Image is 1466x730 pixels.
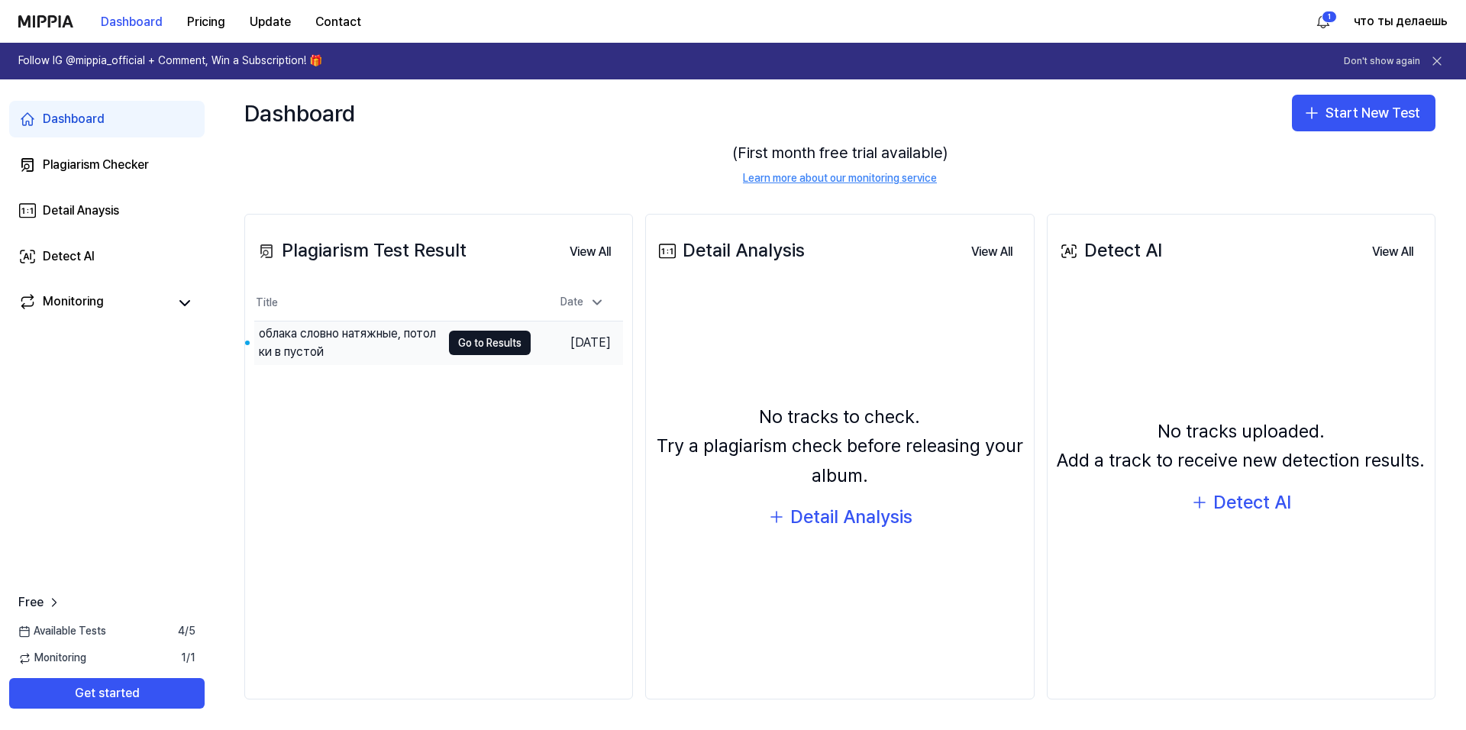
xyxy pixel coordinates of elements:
button: Detail Analysis [767,502,912,531]
div: Detect AI [43,247,95,266]
button: Get started [9,678,205,709]
a: Learn more about our monitoring service [743,171,937,186]
div: Date [554,290,611,315]
a: Plagiarism Checker [9,147,205,183]
button: Contact [303,7,373,37]
div: Detect AI [1057,236,1162,265]
a: Update [237,1,303,43]
div: Plagiarism Test Result [254,236,467,265]
th: Title [254,285,531,321]
div: Monitoring [43,292,104,314]
span: Free [18,593,44,612]
span: 4 / 5 [178,624,195,639]
button: View All [959,237,1025,267]
div: Detail Analysis [790,502,912,531]
div: Detect AI [1213,488,1291,517]
div: Dashboard [244,95,355,131]
a: Dashboard [9,101,205,137]
a: Free [18,593,62,612]
a: Detail Anaysis [9,192,205,229]
button: View All [1360,237,1426,267]
button: Dashboard [89,7,175,37]
button: Go to Results [449,331,531,355]
button: Detect AI [1190,488,1291,517]
div: Detail Analysis [655,236,805,265]
div: No tracks uploaded. Add a track to receive new detection results. [1057,417,1425,476]
img: logo [18,15,73,27]
span: 1 / 1 [181,651,195,666]
div: Detail Anaysis [43,202,119,220]
button: View All [557,237,623,267]
span: Available Tests [18,624,106,639]
button: 알림1 [1311,9,1335,34]
button: Update [237,7,303,37]
div: Plagiarism Checker [43,156,149,174]
div: Dashboard [43,110,105,128]
a: Detect AI [9,238,205,275]
a: View All [1360,235,1426,267]
div: облака словно натяжные, потолки в пустой [259,325,441,361]
a: View All [557,235,623,267]
div: No tracks to check. Try a plagiarism check before releasing your album. [655,402,1024,490]
h1: Follow IG @mippia_official + Comment, Win a Subscription! 🎁 [18,53,322,69]
div: 1 [1322,11,1337,23]
button: Pricing [175,7,237,37]
button: что ты делаешь [1354,12,1448,31]
a: View All [959,235,1025,267]
button: Don't show again [1344,55,1420,68]
a: Monitoring [18,292,168,314]
td: [DATE] [531,321,623,365]
button: Start New Test [1292,95,1435,131]
img: 알림 [1314,12,1332,31]
span: Monitoring [18,651,86,666]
